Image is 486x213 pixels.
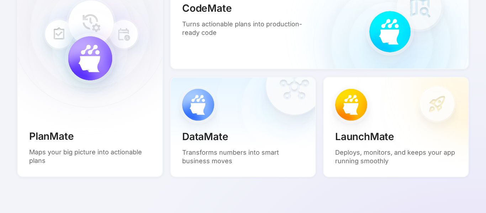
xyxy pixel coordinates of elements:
p: Transforms numbers into smart business moves [182,148,304,165]
p: PlanMate [29,129,74,144]
p: Maps your big picture into actionable plans [29,148,151,165]
p: DataMate [182,129,228,144]
p: Deploys, monitors, and keeps your app running smoothly [335,148,457,165]
p: Turns actionable plans into production-ready code [182,20,314,37]
p: CodeMate [182,1,232,16]
p: LaunchMate [335,129,394,144]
